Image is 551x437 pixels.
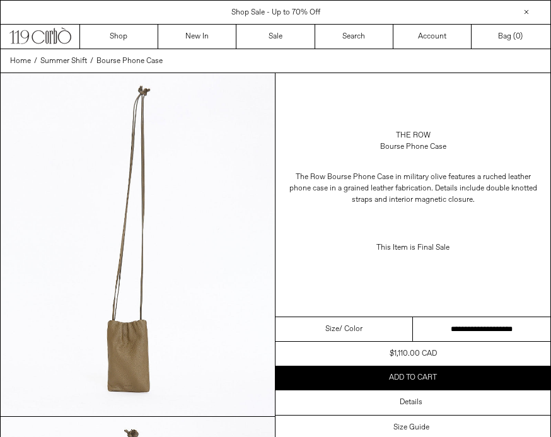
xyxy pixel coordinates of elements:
[380,141,446,153] div: Bourse Phone Case
[80,25,158,49] a: Shop
[96,56,163,66] span: Bourse Phone Case
[40,55,87,67] a: Summer Shift
[10,55,31,67] a: Home
[400,398,422,407] h3: Details
[275,366,550,390] button: Add to cart
[288,236,538,260] p: This Item is Final Sale
[158,25,236,49] a: New In
[516,31,523,42] span: )
[472,25,550,49] a: Bag ()
[390,348,437,359] div: $1,110.00 CAD
[90,55,93,67] span: /
[34,55,37,67] span: /
[96,55,163,67] a: Bourse Phone Case
[288,165,538,212] p: The Row Bourse Phone Case in military olive features a ruched leather phone case in a grained lea...
[516,32,520,42] span: 0
[325,323,339,335] span: Size
[1,73,275,416] img: Corbo-07-13-2511819_1800x1800.jpg
[40,56,87,66] span: Summer Shift
[10,56,31,66] span: Home
[339,323,362,335] span: / Color
[389,373,437,383] span: Add to cart
[393,25,472,49] a: Account
[231,8,320,18] a: Shop Sale - Up to 70% Off
[315,25,393,49] a: Search
[236,25,315,49] a: Sale
[393,423,429,432] h3: Size Guide
[396,130,431,141] a: The Row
